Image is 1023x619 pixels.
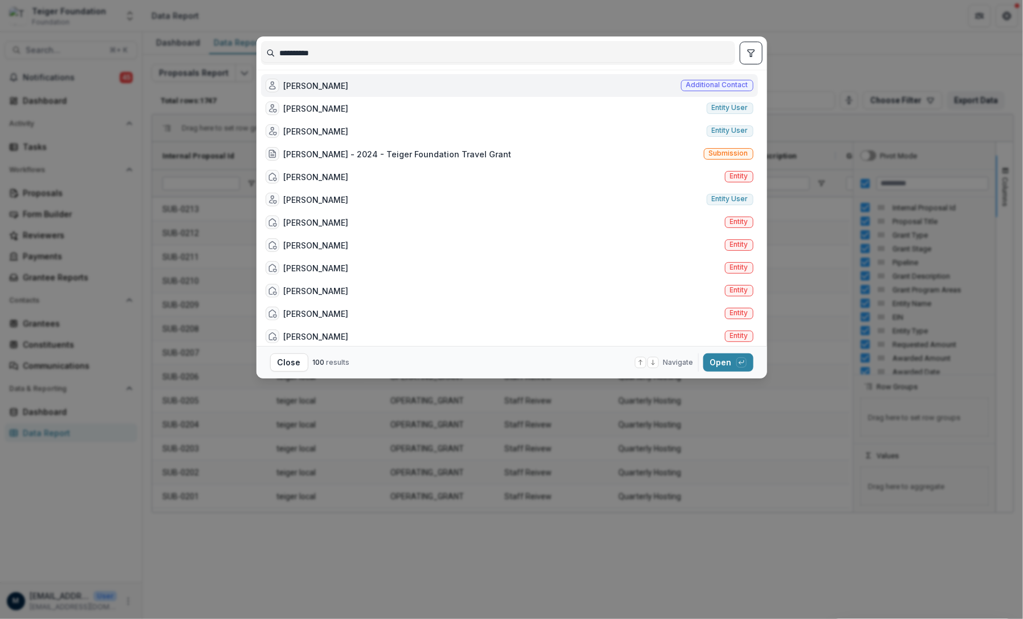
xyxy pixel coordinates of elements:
span: Entity [730,286,748,294]
button: toggle filters [740,42,763,64]
div: [PERSON_NAME] [284,125,349,137]
button: Open [703,353,753,372]
span: Entity [730,172,748,180]
div: [PERSON_NAME] [284,239,349,251]
div: [PERSON_NAME] [284,80,349,92]
div: [PERSON_NAME] [284,262,349,274]
div: [PERSON_NAME] [284,331,349,343]
span: Entity [730,218,748,226]
div: [PERSON_NAME] - 2024 - Teiger Foundation Travel Grant [284,148,512,160]
div: [PERSON_NAME] [284,194,349,206]
span: Entity [730,332,748,340]
span: results [327,358,350,366]
span: Entity user [712,104,748,112]
span: Entity user [712,195,748,203]
span: Additional contact [686,81,748,89]
div: [PERSON_NAME] [284,171,349,183]
span: Submission [709,149,748,157]
span: 100 [313,358,325,366]
button: Close [270,353,308,372]
span: Entity [730,241,748,249]
span: Entity [730,263,748,271]
span: Navigate [663,357,694,368]
div: [PERSON_NAME] [284,103,349,115]
div: [PERSON_NAME] [284,308,349,320]
span: Entity [730,309,748,317]
span: Entity user [712,127,748,135]
div: [PERSON_NAME] [284,217,349,229]
div: [PERSON_NAME] [284,285,349,297]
